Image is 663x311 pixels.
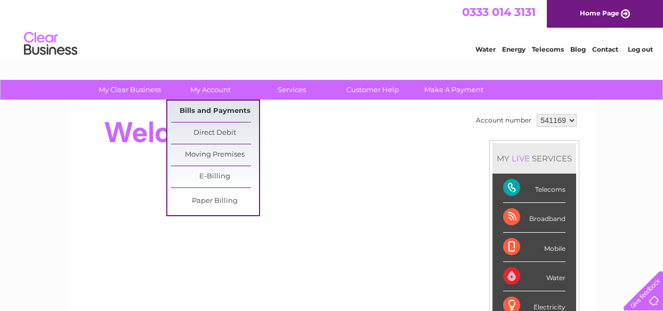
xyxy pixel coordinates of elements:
a: 0333 014 3131 [462,5,536,19]
a: Contact [592,45,618,53]
div: LIVE [510,153,532,163]
div: Telecoms [503,174,565,203]
a: Moving Premises [171,144,259,166]
div: Clear Business is a trading name of Verastar Limited (registered in [GEOGRAPHIC_DATA] No. 3667643... [80,6,584,52]
a: Direct Debit [171,122,259,144]
a: Telecoms [532,45,564,53]
a: Water [475,45,496,53]
a: Customer Help [329,80,417,100]
div: MY SERVICES [492,143,576,174]
a: Paper Billing [171,191,259,212]
a: My Account [167,80,255,100]
a: My Clear Business [86,80,174,100]
div: Mobile [503,233,565,262]
a: Log out [628,45,653,53]
a: Services [248,80,336,100]
td: Account number [473,111,534,129]
a: Make A Payment [410,80,498,100]
a: Energy [502,45,525,53]
div: Broadband [503,203,565,232]
a: Bills and Payments [171,101,259,122]
img: logo.png [23,28,78,60]
a: Blog [570,45,586,53]
a: E-Billing [171,166,259,187]
div: Water [503,262,565,291]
